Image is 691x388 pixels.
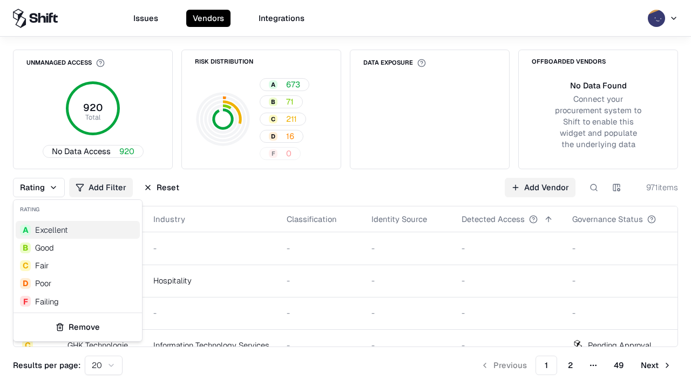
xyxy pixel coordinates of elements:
[35,260,49,271] span: Fair
[20,260,31,271] div: C
[20,225,31,235] div: A
[35,224,68,235] span: Excellent
[13,219,142,313] div: Suggestions
[13,200,142,219] div: Rating
[18,317,138,337] button: Remove
[35,278,51,289] div: Poor
[35,242,54,253] span: Good
[20,296,31,307] div: F
[20,242,31,253] div: B
[20,278,31,289] div: D
[35,296,59,307] div: Failing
